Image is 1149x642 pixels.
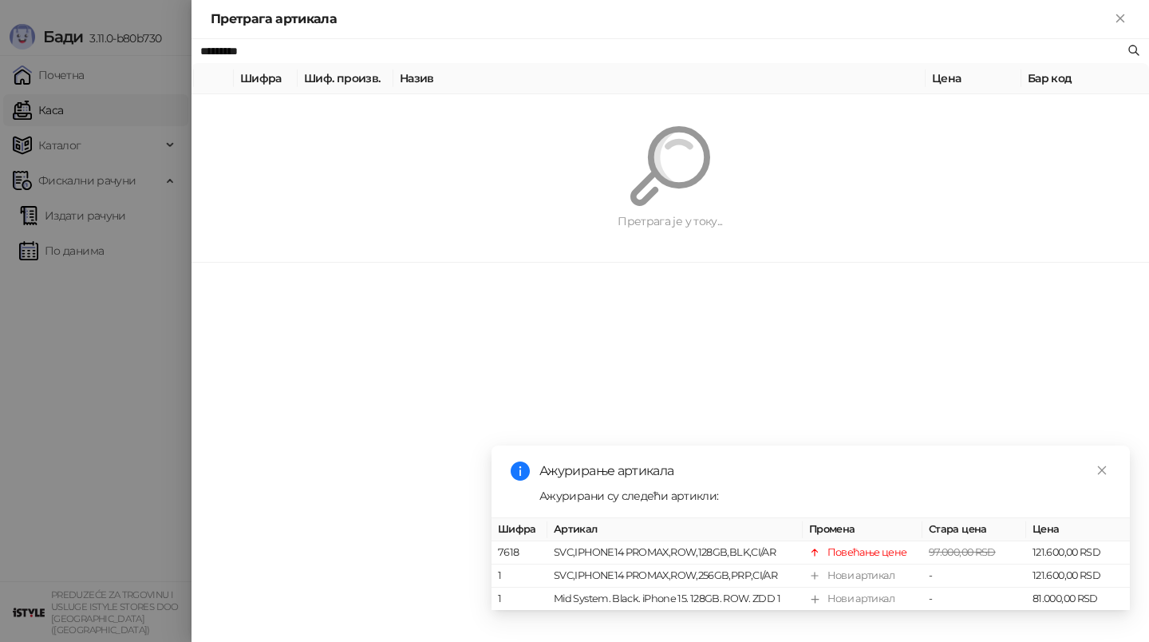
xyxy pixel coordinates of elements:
[492,565,547,588] td: 1
[926,63,1021,94] th: Цена
[234,63,298,94] th: Шифра
[1096,465,1108,476] span: close
[922,588,1026,611] td: -
[827,545,907,561] div: Повећање цене
[393,63,926,94] th: Назив
[492,541,547,565] td: 7618
[827,591,894,607] div: Нови артикал
[803,518,922,541] th: Промена
[922,565,1026,588] td: -
[1026,518,1130,541] th: Цена
[492,518,547,541] th: Шифра
[1021,63,1149,94] th: Бар код
[1111,10,1130,29] button: Close
[827,568,894,584] div: Нови артикал
[539,487,1111,505] div: Ажурирани су следећи артикли:
[547,518,803,541] th: Артикал
[547,588,803,611] td: Mid System. Black. iPhone 15. 128GB. ROW. ZDD 1
[1093,462,1111,479] a: Close
[1026,541,1130,565] td: 121.600,00 RSD
[539,462,1111,481] div: Ажурирање артикала
[547,541,803,565] td: SVC,IPHONE14 PROMAX,ROW,128GB,BLK,CI/AR
[929,546,996,558] span: 97.000,00 RSD
[511,462,530,481] span: info-circle
[547,565,803,588] td: SVC,IPHONE14 PROMAX,ROW,256GB,PRP,CI/AR
[211,10,1111,29] div: Претрага артикала
[230,212,1111,230] div: Претрага је у току...
[492,588,547,611] td: 1
[1026,565,1130,588] td: 121.600,00 RSD
[298,63,393,94] th: Шиф. произв.
[922,518,1026,541] th: Стара цена
[1026,588,1130,611] td: 81.000,00 RSD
